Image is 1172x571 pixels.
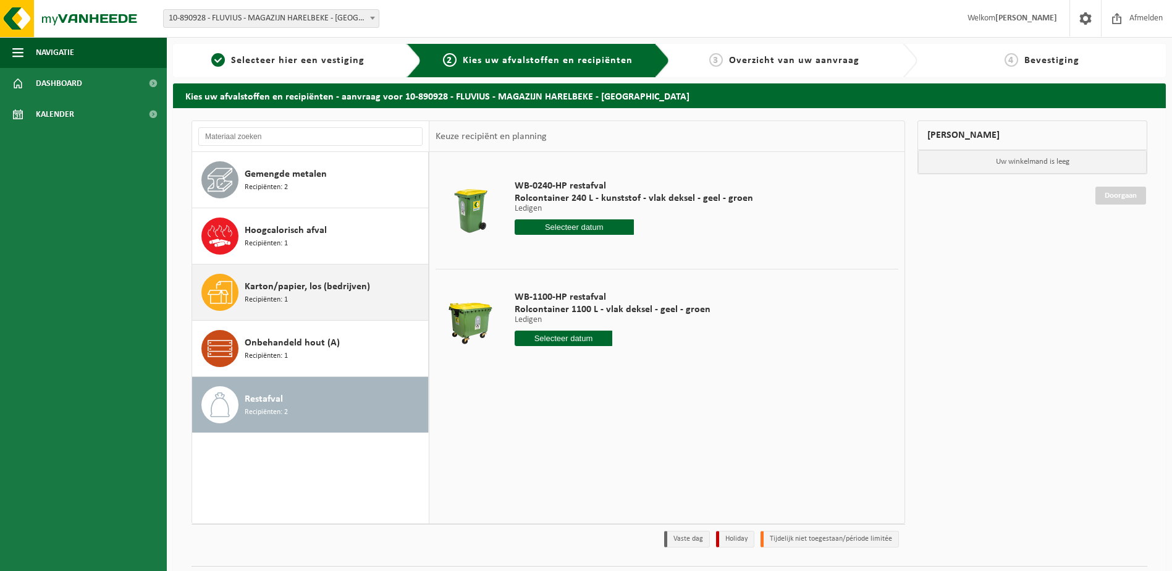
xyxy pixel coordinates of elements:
span: Overzicht van uw aanvraag [729,56,859,66]
span: Hoogcalorisch afval [245,223,327,238]
h2: Kies uw afvalstoffen en recipiënten - aanvraag voor 10-890928 - FLUVIUS - MAGAZIJN HARELBEKE - [G... [173,83,1166,108]
span: 10-890928 - FLUVIUS - MAGAZIJN HARELBEKE - HARELBEKE [164,10,379,27]
span: Restafval [245,392,283,407]
a: 1Selecteer hier een vestiging [179,53,397,68]
span: Onbehandeld hout (A) [245,336,340,350]
button: Onbehandeld hout (A) Recipiënten: 1 [192,321,429,377]
span: 10-890928 - FLUVIUS - MAGAZIJN HARELBEKE - HARELBEKE [163,9,379,28]
span: Rolcontainer 1100 L - vlak deksel - geel - groen [515,303,710,316]
span: Bevestiging [1024,56,1079,66]
strong: [PERSON_NAME] [995,14,1057,23]
div: Keuze recipiënt en planning [429,121,553,152]
span: Dashboard [36,68,82,99]
span: Recipiënten: 1 [245,350,288,362]
button: Karton/papier, los (bedrijven) Recipiënten: 1 [192,264,429,321]
span: Kalender [36,99,74,130]
span: Navigatie [36,37,74,68]
div: [PERSON_NAME] [917,121,1147,150]
span: Kies uw afvalstoffen en recipiënten [463,56,633,66]
span: Rolcontainer 240 L - kunststof - vlak deksel - geel - groen [515,192,753,205]
span: Recipiënten: 2 [245,182,288,193]
p: Ledigen [515,316,710,324]
span: WB-0240-HP restafval [515,180,753,192]
button: Hoogcalorisch afval Recipiënten: 1 [192,208,429,264]
span: 1 [211,53,225,67]
span: Selecteer hier een vestiging [231,56,365,66]
span: Gemengde metalen [245,167,327,182]
span: WB-1100-HP restafval [515,291,710,303]
button: Restafval Recipiënten: 2 [192,377,429,433]
li: Vaste dag [664,531,710,548]
span: Recipiënten: 1 [245,238,288,250]
p: Uw winkelmand is leeg [918,150,1147,174]
a: Doorgaan [1095,187,1146,205]
input: Materiaal zoeken [198,127,423,146]
li: Holiday [716,531,754,548]
span: 4 [1005,53,1018,67]
span: Recipiënten: 1 [245,294,288,306]
span: 3 [709,53,723,67]
li: Tijdelijk niet toegestaan/période limitée [761,531,899,548]
span: Recipiënten: 2 [245,407,288,418]
button: Gemengde metalen Recipiënten: 2 [192,152,429,208]
span: 2 [443,53,457,67]
input: Selecteer datum [515,219,634,235]
p: Ledigen [515,205,753,213]
span: Karton/papier, los (bedrijven) [245,279,370,294]
input: Selecteer datum [515,331,613,346]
